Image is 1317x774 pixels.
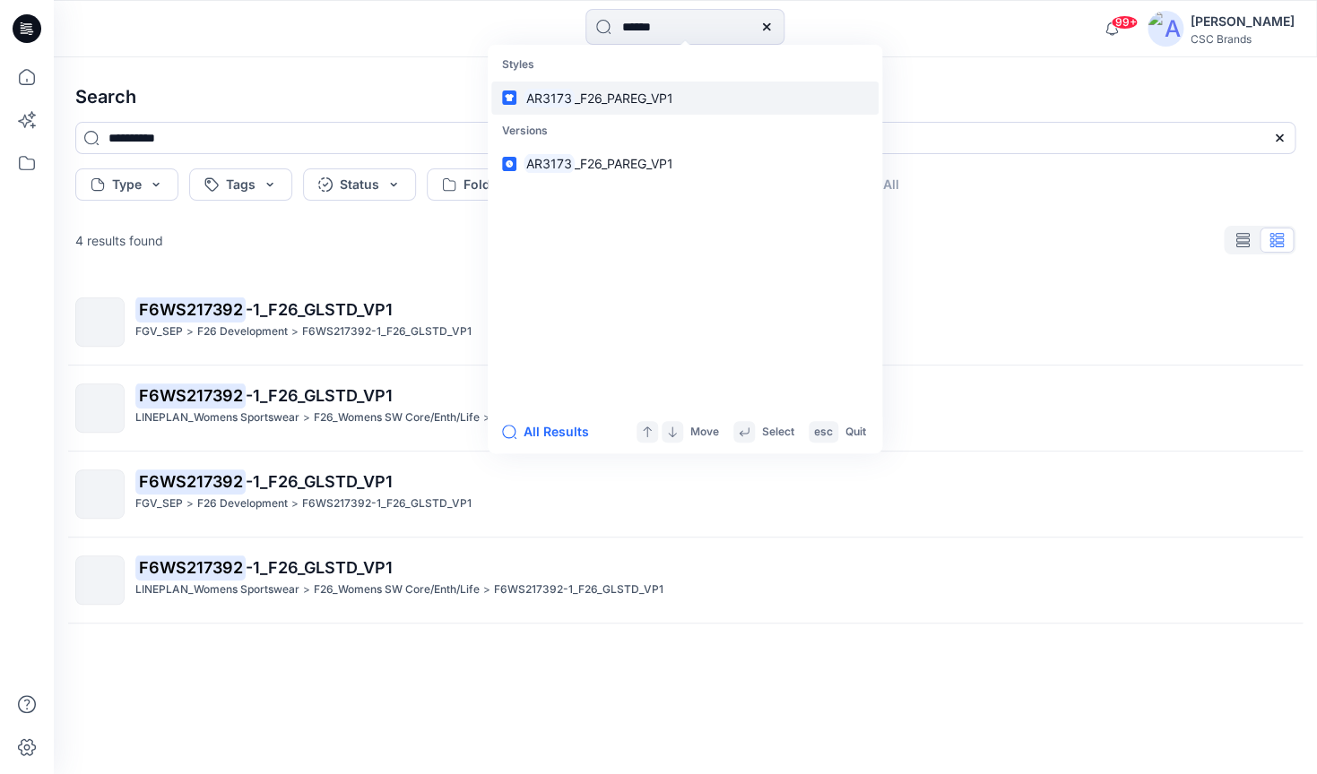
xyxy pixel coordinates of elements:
[303,408,310,427] p: >
[246,472,393,491] span: -1_F26_GLSTD_VP1
[302,322,472,341] p: F6WS217392-1_F26_GLSTD_VP1
[690,423,719,442] p: Move
[246,300,393,319] span: -1_F26_GLSTD_VP1
[302,494,472,513] p: F6WS217392-1_F26_GLSTD_VP1
[427,168,540,201] button: Folder
[135,297,246,322] mark: F6WS217392
[502,421,601,443] button: All Results
[494,580,663,599] p: F6WS217392-1_F26_GLSTD_VP1
[1111,15,1138,30] span: 99+
[575,90,673,106] span: _F26_PAREG_VP1
[61,72,1310,122] h4: Search
[135,494,183,513] p: FGV_SEP
[524,153,575,174] mark: AR3173
[189,168,292,201] button: Tags
[135,408,299,427] p: LINEPLAN_Womens Sportswear
[491,82,879,115] a: AR3173_F26_PAREG_VP1
[291,494,299,513] p: >
[483,580,490,599] p: >
[186,494,194,513] p: >
[65,373,1306,443] a: F6WS217392-1_F26_GLSTD_VP1LINEPLAN_Womens Sportswear>F26_Womens SW Core/Enth/Life>F6WS217392-1_F2...
[303,580,310,599] p: >
[303,168,416,201] button: Status
[75,168,178,201] button: Type
[483,408,490,427] p: >
[1148,11,1183,47] img: avatar
[524,88,575,108] mark: AR3173
[762,423,794,442] p: Select
[1191,11,1295,32] div: [PERSON_NAME]
[314,408,480,427] p: F26_Womens SW Core/Enth/Life
[314,580,480,599] p: F26_Womens SW Core/Enth/Life
[1191,32,1295,46] div: CSC Brands
[491,48,879,82] p: Styles
[186,322,194,341] p: >
[491,147,879,180] a: AR3173_F26_PAREG_VP1
[135,580,299,599] p: LINEPLAN_Womens Sportswear
[135,383,246,408] mark: F6WS217392
[246,558,393,577] span: -1_F26_GLSTD_VP1
[65,459,1306,529] a: F6WS217392-1_F26_GLSTD_VP1FGV_SEP>F26 Development>F6WS217392-1_F26_GLSTD_VP1
[65,545,1306,615] a: F6WS217392-1_F26_GLSTD_VP1LINEPLAN_Womens Sportswear>F26_Womens SW Core/Enth/Life>F6WS217392-1_F2...
[197,494,288,513] p: F26 Development
[197,322,288,341] p: F26 Development
[135,469,246,494] mark: F6WS217392
[291,322,299,341] p: >
[135,322,183,341] p: FGV_SEP
[246,386,393,405] span: -1_F26_GLSTD_VP1
[491,115,879,148] p: Versions
[75,231,163,250] p: 4 results found
[814,423,833,442] p: esc
[135,555,246,580] mark: F6WS217392
[65,287,1306,357] a: F6WS217392-1_F26_GLSTD_VP1FGV_SEP>F26 Development>F6WS217392-1_F26_GLSTD_VP1
[845,423,866,442] p: Quit
[575,156,673,171] span: _F26_PAREG_VP1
